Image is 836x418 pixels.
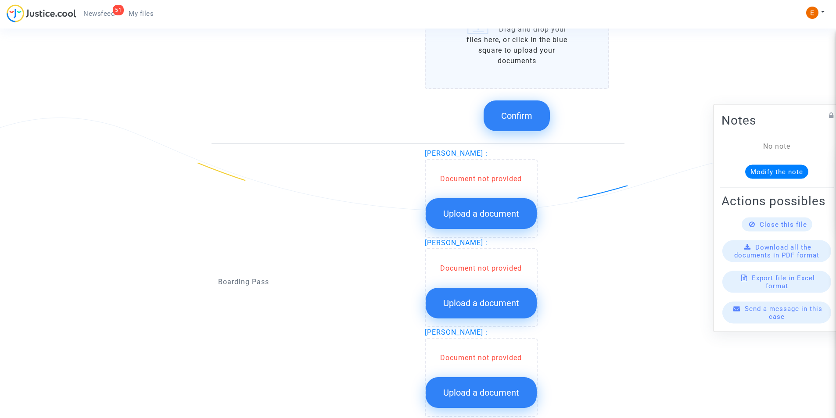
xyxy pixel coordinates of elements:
[734,243,819,259] span: Download all the documents in PDF format
[425,239,488,247] span: [PERSON_NAME] :
[426,263,537,274] div: Document not provided
[443,387,519,398] span: Upload a document
[426,353,537,363] div: Document not provided
[426,174,537,184] div: Document not provided
[745,164,808,179] button: Modify the note
[425,328,488,336] span: [PERSON_NAME] :
[745,304,822,320] span: Send a message in this case
[76,7,122,20] a: 51Newsfeed
[218,276,412,287] p: Boarding Pass
[83,10,115,18] span: Newsfeed
[443,298,519,308] span: Upload a document
[7,4,76,22] img: jc-logo.svg
[426,377,537,408] button: Upload a document
[752,274,815,289] span: Export file in Excel format
[122,7,161,20] a: My files
[426,288,537,318] button: Upload a document
[501,111,532,121] span: Confirm
[806,7,818,19] img: ACg8ocIeiFvHKe4dA5oeRFd_CiCnuxWUEc1A2wYhRJE3TTWt=s96-c
[721,193,832,208] h2: Actions possibles
[113,5,124,15] div: 51
[426,198,537,229] button: Upload a document
[129,10,154,18] span: My files
[425,149,488,157] span: [PERSON_NAME] :
[443,208,519,219] span: Upload a document
[760,220,807,228] span: Close this file
[721,112,832,128] h2: Notes
[484,100,550,131] button: Confirm
[735,141,819,151] div: No note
